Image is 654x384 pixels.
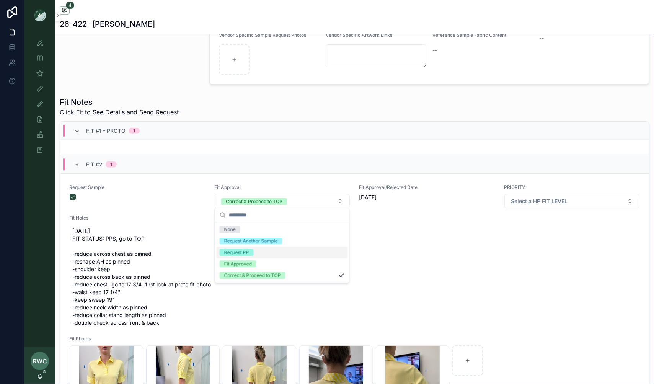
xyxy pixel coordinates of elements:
span: 4 [66,2,74,9]
span: Vendor Specific Artwork Links [326,32,392,38]
div: Correct & Proceed to TOP [224,272,281,279]
div: Correct & Proceed to TOP [226,198,282,205]
span: Fit #2 [86,161,103,168]
span: -- [539,34,544,42]
button: Select Button [504,194,639,208]
span: PRIORITY [504,184,640,190]
span: Fit Approval [214,184,350,190]
div: Request PP [224,249,249,256]
span: Click Fit to See Details and Send Request [60,107,179,117]
span: [DATE] [359,194,495,201]
h1: Fit Notes [60,97,179,107]
span: RWC [33,356,47,366]
span: Vendor Specific Sample Request Photos [219,32,306,38]
h1: 26-422 -[PERSON_NAME] [60,19,155,29]
div: None [224,226,236,233]
span: Select a HP FIT LEVEL [511,197,568,205]
button: Select Button [215,194,350,208]
span: -- [432,47,437,54]
span: Request Sample [69,184,205,190]
button: 4 [60,6,70,16]
span: Fit Approval/Rejected Date [359,184,495,190]
span: Fit Notes [69,215,640,221]
div: scrollable content [24,31,55,167]
div: 1 [110,161,112,168]
div: Suggestions [215,222,349,283]
div: Fit Approved [224,260,252,267]
div: 1 [133,128,135,134]
span: Fit #1 - Proto [86,127,126,135]
span: [DATE] FIT STATUS: PPS, go to TOP -reduce across chest as pinned -reshape AH as pinned -shoulder ... [72,227,637,327]
img: App logo [34,9,46,21]
div: Request Another Sample [224,238,278,244]
span: Fit Photos [69,336,640,342]
span: Reference Sample Fabric Content [432,32,506,38]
